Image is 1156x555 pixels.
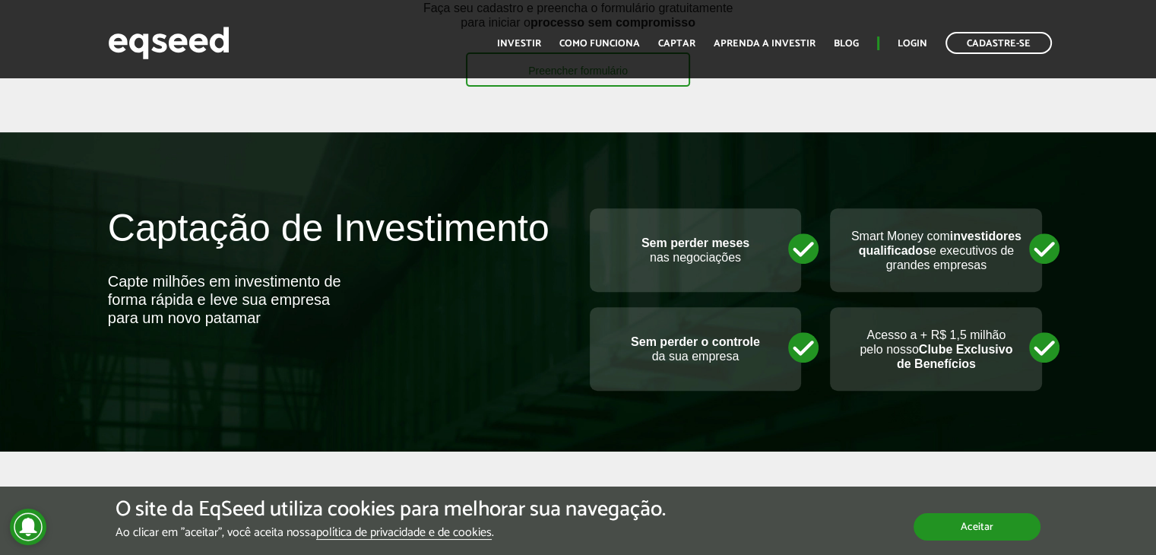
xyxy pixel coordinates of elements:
[714,39,816,49] a: Aprenda a investir
[108,208,567,272] h2: Captação de Investimento
[116,498,666,522] h5: O site da EqSeed utiliza cookies para melhorar sua navegação.
[605,236,787,265] p: nas negociações
[316,527,492,540] a: política de privacidade e de cookies
[845,229,1027,273] p: Smart Money com e executivos de grandes empresas
[631,335,760,348] strong: Sem perder o controle
[859,230,1021,257] strong: investidores qualificados
[497,39,541,49] a: Investir
[898,39,927,49] a: Login
[108,272,351,327] div: Capte milhões em investimento de forma rápida e leve sua empresa para um novo patamar
[559,39,640,49] a: Como funciona
[658,39,695,49] a: Captar
[914,513,1040,541] button: Aceitar
[641,236,749,249] strong: Sem perder meses
[845,328,1027,372] p: Acesso a + R$ 1,5 milhão pelo nosso
[108,23,230,63] img: EqSeed
[834,39,859,49] a: Blog
[945,32,1052,54] a: Cadastre-se
[605,335,787,363] p: da sua empresa
[897,343,1013,370] strong: Clube Exclusivo de Benefícios
[116,525,666,540] p: Ao clicar em "aceitar", você aceita nossa .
